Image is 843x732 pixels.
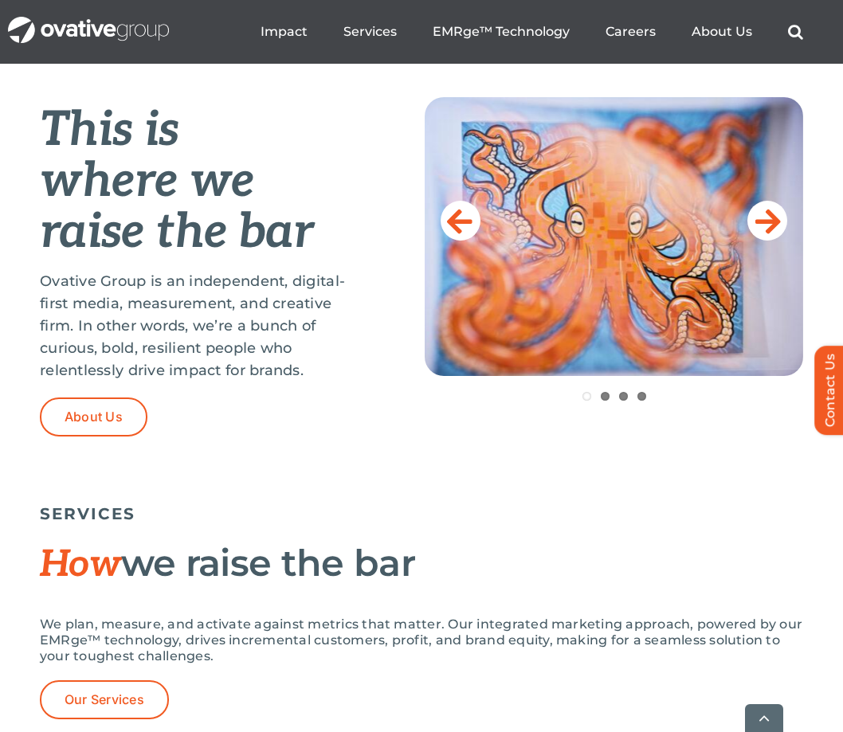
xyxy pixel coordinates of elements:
[40,542,121,587] span: How
[40,680,169,719] a: Our Services
[40,617,803,664] p: We plan, measure, and activate against metrics that matter. Our integrated marketing approach, po...
[40,270,345,382] p: Ovative Group is an independent, digital-first media, measurement, and creative firm. In other wo...
[637,392,646,401] a: 4
[261,24,308,40] a: Impact
[788,24,803,40] a: Search
[692,24,752,40] a: About Us
[425,97,803,376] img: Home-Raise-the-Bar.jpeg
[343,24,397,40] a: Services
[40,397,147,436] a: About Us
[40,204,313,261] em: raise the bar
[601,392,610,401] a: 2
[65,409,123,425] span: About Us
[8,15,169,30] a: OG_Full_horizontal_WHT
[65,692,144,707] span: Our Services
[606,24,656,40] a: Careers
[261,6,803,57] nav: Menu
[40,504,803,523] h5: SERVICES
[582,392,591,401] a: 1
[619,392,628,401] a: 3
[433,24,570,40] a: EMRge™ Technology
[40,102,178,159] em: This is
[40,543,803,585] h2: we raise the bar
[40,153,254,210] em: where we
